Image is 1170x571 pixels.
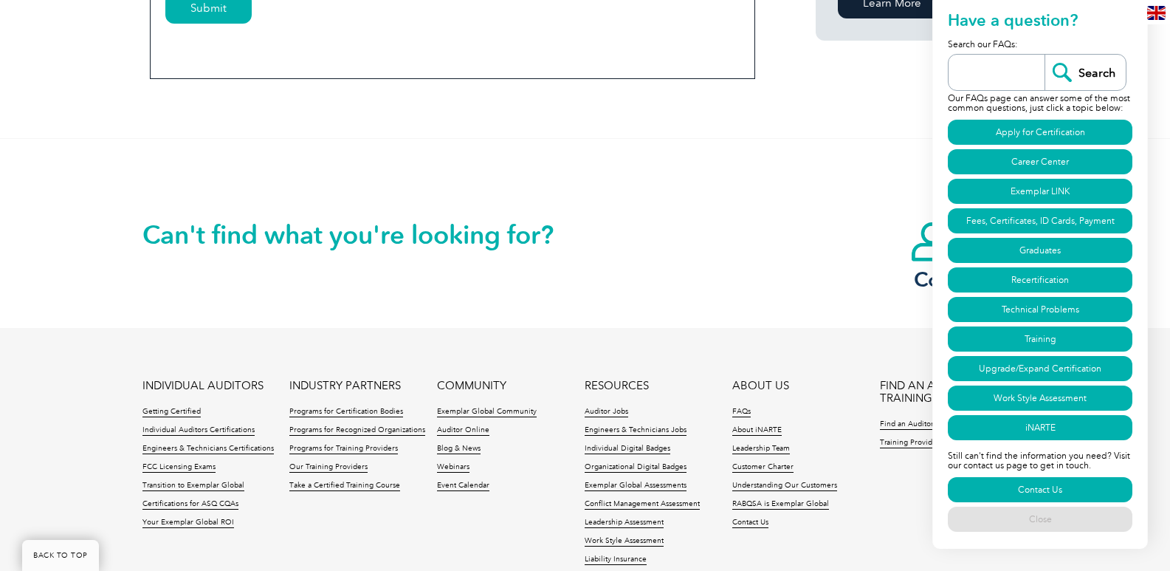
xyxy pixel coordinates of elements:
a: BACK TO TOP [22,540,99,571]
a: COMMUNITY [437,380,506,392]
a: Close [948,507,1132,532]
a: iNARTE [948,415,1132,440]
a: Conflict Management Assessment [585,499,700,510]
input: Search [1045,55,1126,90]
a: Training [948,326,1132,352]
a: About iNARTE [732,425,782,436]
a: Contact Us [732,518,768,528]
p: Search our FAQs: [948,37,1132,54]
a: Blog & News [437,444,481,454]
a: Apply for Certification [948,120,1132,145]
h2: Can't find what you're looking for? [142,223,585,247]
a: Getting Certified [142,407,201,417]
a: Community [910,183,1028,289]
a: Exemplar LINK [948,179,1132,204]
a: Liability Insurance [585,555,647,565]
a: Career Center [948,149,1132,174]
a: RABQSA is Exemplar Global [732,499,829,510]
a: FIND AN AUDITOR / TRAINING PROVIDER [880,380,1028,405]
a: Take a Certified Training Course [289,481,400,491]
a: Programs for Certification Bodies [289,407,403,417]
a: Engineers & Technicians Jobs [585,425,686,436]
a: Individual Auditors Certifications [142,425,255,436]
a: Our Training Providers [289,462,368,473]
a: Organizational Digital Badges [585,462,686,473]
a: FAQs [732,407,751,417]
a: Recertification [948,267,1132,293]
a: Fees, Certificates, ID Cards, Payment [948,208,1132,233]
a: Auditor Jobs [585,407,628,417]
a: Event Calendar [437,481,489,491]
a: Training Provider Search Register [880,438,996,448]
a: Transition to Exemplar Global [142,481,244,491]
a: Webinars [437,462,469,473]
a: INDUSTRY PARTNERS [289,380,401,392]
a: Auditor Online [437,425,489,436]
a: FCC Licensing Exams [142,462,216,473]
a: Understanding Our Customers [732,481,837,491]
a: Programs for Recognized Organizations [289,425,425,436]
p: Still can't find the information you need? Visit our contact us page to get in touch. [948,442,1132,475]
a: Leadership Assessment [585,518,664,528]
a: INDIVIDUAL AUDITORS [142,380,264,392]
img: en [1147,6,1166,20]
h3: Community [910,270,1028,289]
a: Upgrade/Expand Certification [948,356,1132,381]
a: Individual Digital Badges [585,444,670,454]
a: Leadership Team [732,444,790,454]
p: Our FAQs page can answer some of the most common questions, just click a topic below: [948,91,1132,117]
a: RESOURCES [585,380,649,392]
a: Contact Us [948,477,1132,502]
a: Certifications for ASQ CQAs [142,499,238,510]
a: Exemplar Global Community [437,407,537,417]
a: Customer Charter [732,462,794,473]
a: Find an Auditor [880,420,934,430]
a: Programs for Training Providers [289,444,398,454]
a: Technical Problems [948,297,1132,322]
a: ABOUT US [732,380,789,392]
a: Graduates [948,238,1132,263]
a: Work Style Assessment [585,536,664,547]
a: Your Exemplar Global ROI [142,518,234,528]
img: icon-community.webp [910,183,1028,263]
a: Work Style Assessment [948,386,1132,411]
a: Engineers & Technicians Certifications [142,444,274,454]
a: Exemplar Global Assessments [585,481,686,491]
h2: Have a question? [948,9,1132,37]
